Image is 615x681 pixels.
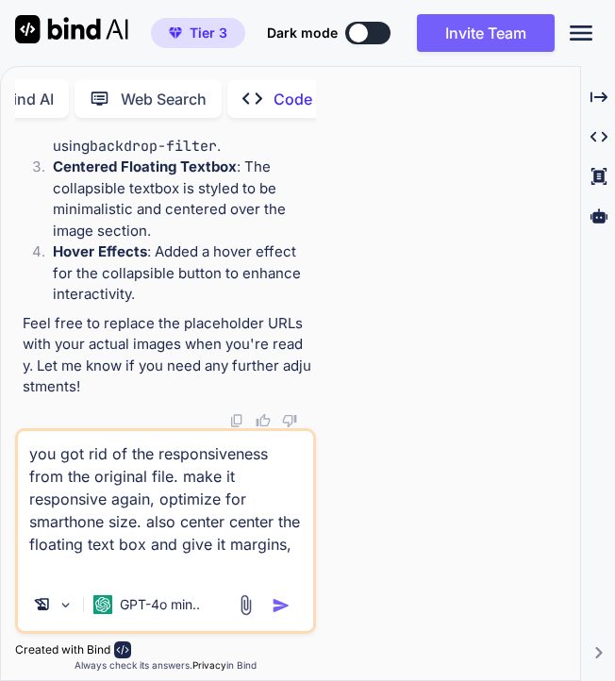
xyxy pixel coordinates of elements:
p: Bind AI [3,88,54,110]
img: copy [229,413,244,428]
img: Pick Models [58,597,74,613]
img: GPT-4o mini [93,595,112,614]
button: premiumTier 3 [151,18,245,48]
img: bind-logo [114,641,131,658]
button: Invite Team [417,14,555,52]
p: Created with Bind [15,642,110,657]
textarea: you got rid of the responsiveness from the original file. make it responsive again, optimize for ... [18,431,314,578]
img: premium [169,27,182,39]
li: : The collapsible textbox is styled to be minimalistic and centered over the image section. [38,157,313,241]
strong: Hover Effects [53,242,147,260]
p: Feel free to replace the placeholder URLs with your actual images when you're ready. Let me know ... [23,313,313,398]
p: Code Generator [274,88,388,110]
li: : Added a hover effect for the collapsible button to enhance interactivity. [38,241,313,306]
p: Always check its answers. in Bind [15,658,317,673]
img: dislike [282,413,297,428]
img: Bind AI [15,15,128,43]
p: GPT-4o min.. [120,595,200,614]
img: icon [272,596,291,615]
span: Tier 3 [190,24,227,42]
span: Dark mode [267,24,338,42]
span: Privacy [192,659,226,671]
strong: Centered Floating Textbox [53,158,237,175]
code: backdrop-filter [90,137,217,156]
p: Web Search [121,88,207,110]
img: like [256,413,271,428]
img: attachment [235,594,257,616]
